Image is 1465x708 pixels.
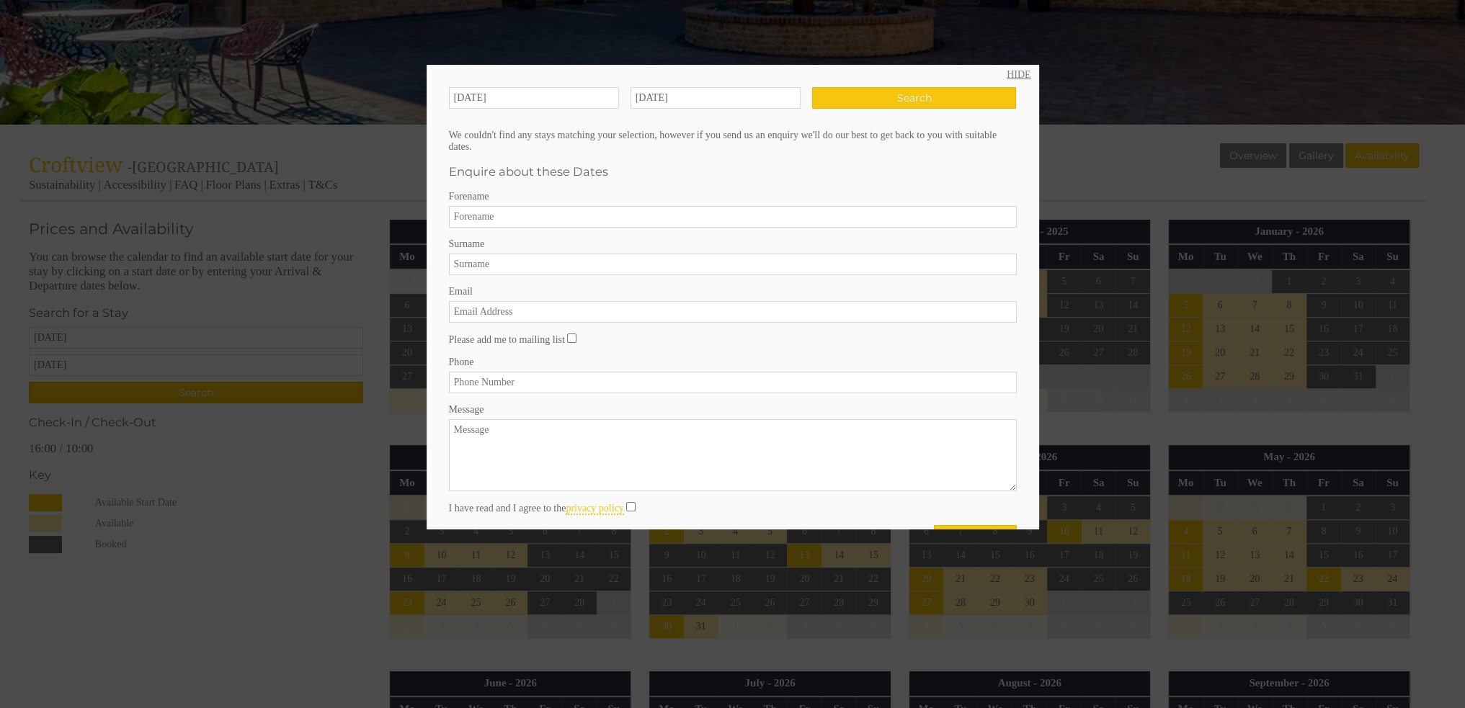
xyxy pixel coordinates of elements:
[566,503,623,515] a: privacy policy
[449,130,1017,153] p: We couldn't find any stays matching your selection, however if you send us an enquiry we'll do ou...
[449,238,1017,250] label: Surname
[449,286,1017,297] label: Email
[449,254,1017,275] input: Surname
[449,357,1017,368] label: Phone
[449,164,1017,179] h3: Enquire about these Dates
[449,372,1017,393] input: Phone Number
[812,87,1017,109] input: Search
[1007,69,1030,81] a: HIDE
[449,404,1017,416] label: Message
[449,206,1017,228] input: Forename
[934,525,1017,554] button: Send Enquiry
[631,87,801,109] input: Departure Date (Optional)
[449,301,1017,323] input: Email Address
[449,503,624,514] label: I have read and I agree to the
[449,87,619,109] input: Arrival Date
[449,334,565,345] label: Please add me to mailing list
[449,191,1017,202] label: Forename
